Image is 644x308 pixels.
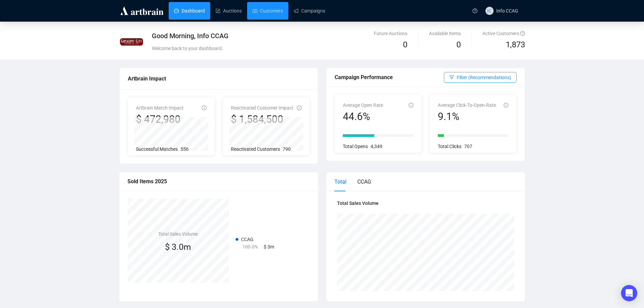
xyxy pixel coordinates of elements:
span: question-circle [473,8,477,13]
span: 4,349 [371,144,382,149]
span: Reactivated Customer Impact [231,105,293,111]
a: Dashboard [174,2,205,20]
span: filter [449,75,454,79]
span: 707 [464,144,472,149]
div: Good Morning, Info CCAG [152,31,388,41]
span: info-circle [409,103,413,108]
span: IC [487,7,492,15]
span: 556 [181,146,189,152]
div: Total [334,177,347,186]
span: Successful Matches [136,146,178,152]
span: 790 [283,146,291,152]
span: info-circle [297,105,302,110]
div: Artbrain Impact [128,74,310,83]
span: Filter (Recommendations) [457,74,511,81]
span: Artbrain Match Impact [136,105,184,111]
button: Filter (Recommendations) [444,72,517,83]
a: Campaigns [294,2,325,20]
div: Open Intercom Messenger [621,285,637,301]
div: Welcome back to your dashboard. [152,45,388,52]
a: Auctions [216,2,242,20]
span: 0 [456,40,461,49]
span: Active Customers [482,31,525,36]
div: CCAG [357,177,371,186]
span: info-circle [202,105,207,110]
span: Average Click-To-Open-Rate [438,102,496,108]
span: info-circle [504,103,508,108]
img: 5eda43be832cb40014bce98a.jpg [120,30,143,54]
span: Reactivated Customers [231,146,280,152]
span: Info CCAG [496,8,518,14]
span: 0 [403,40,407,49]
img: logo [119,5,165,16]
span: $ 3m [264,244,274,250]
div: $ 1,584,500 [231,113,293,126]
h4: Total Sales Volume [337,199,514,207]
span: question-circle [520,31,525,36]
span: $ 3.0m [165,242,191,252]
div: Future Auctions [374,30,407,37]
span: Total Clicks [438,144,461,149]
div: 9.1% [438,110,496,123]
span: CCAG [241,237,254,242]
div: Sold Items 2025 [127,177,310,186]
a: Customers [253,2,283,20]
span: Average Open Rate [343,102,383,108]
span: Total Opens [343,144,368,149]
div: Campaign Performance [335,73,444,81]
h4: Total Sales Volume [158,230,198,238]
div: $ 472,980 [136,113,184,126]
span: 100.0% [242,244,258,250]
div: 44.6% [343,110,383,123]
span: 1,873 [506,39,525,51]
div: Available Items [429,30,461,37]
